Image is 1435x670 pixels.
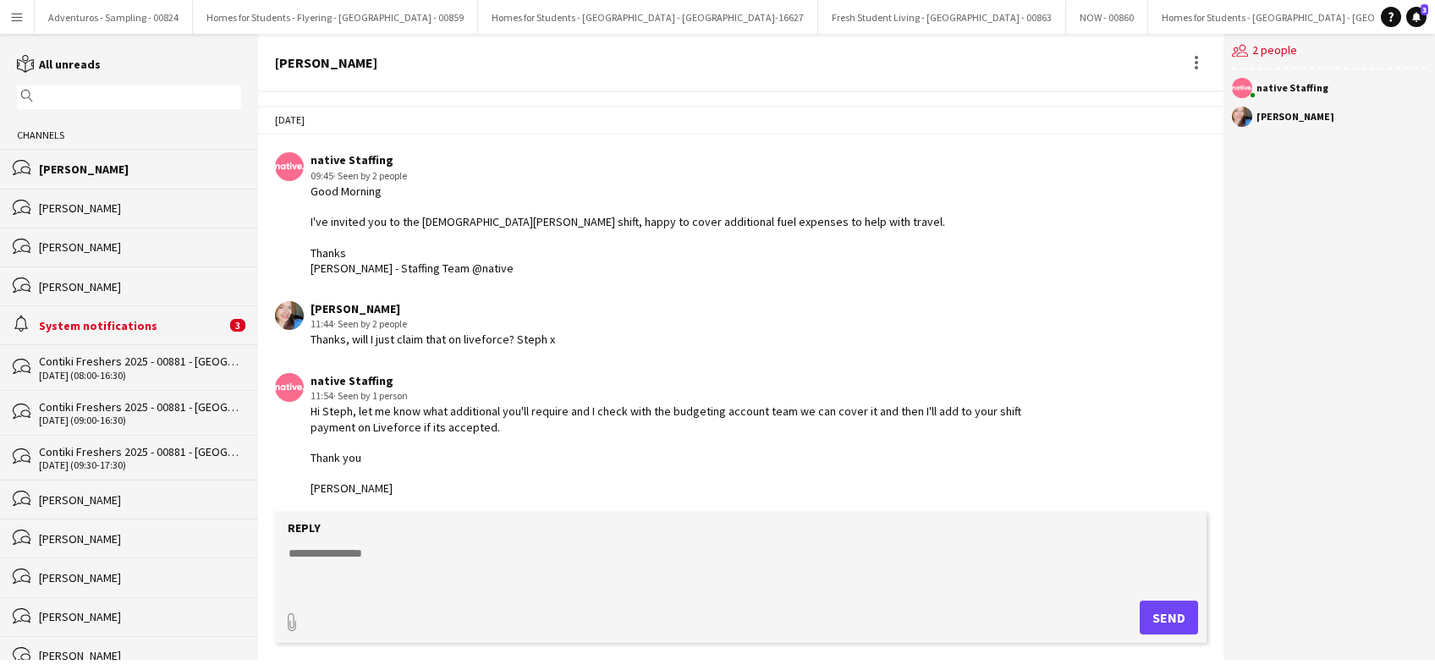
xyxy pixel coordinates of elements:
[39,415,241,426] div: [DATE] (09:00-16:30)
[311,316,555,332] div: 11:44
[39,200,241,216] div: [PERSON_NAME]
[39,648,241,663] div: [PERSON_NAME]
[311,388,1047,404] div: 11:54
[230,319,245,332] span: 3
[35,1,193,34] button: Adventuros - Sampling - 00824
[258,106,1223,135] div: [DATE]
[39,354,241,369] div: Contiki Freshers 2025 - 00881 - [GEOGRAPHIC_DATA]
[1256,83,1328,93] div: native Staffing
[311,332,555,347] div: Thanks, will I just claim that on liveforce? Steph x
[39,459,241,471] div: [DATE] (09:30-17:30)
[275,55,377,70] div: [PERSON_NAME]
[311,404,1047,496] div: Hi Steph, let me know what additional you'll require and I check with the budgeting account team ...
[39,279,241,294] div: [PERSON_NAME]
[39,162,241,177] div: [PERSON_NAME]
[288,520,321,535] label: Reply
[311,184,945,276] div: Good Morning I've invited you to the [DEMOGRAPHIC_DATA][PERSON_NAME] shift, happy to cover additi...
[39,531,241,546] div: [PERSON_NAME]
[1066,1,1148,34] button: NOW - 00860
[39,318,226,333] div: System notifications
[17,57,101,72] a: All unreads
[39,370,241,382] div: [DATE] (08:00-16:30)
[333,317,407,330] span: · Seen by 2 people
[39,399,241,415] div: Contiki Freshers 2025 - 00881 - [GEOGRAPHIC_DATA]
[1406,7,1427,27] a: 3
[1232,34,1427,69] div: 2 people
[39,444,241,459] div: Contiki Freshers 2025 - 00881 - [GEOGRAPHIC_DATA] [PERSON_NAME][GEOGRAPHIC_DATA]
[333,389,408,402] span: · Seen by 1 person
[311,373,1047,388] div: native Staffing
[39,570,241,585] div: [PERSON_NAME]
[193,1,478,34] button: Homes for Students - Flyering - [GEOGRAPHIC_DATA] - 00859
[1256,112,1334,122] div: [PERSON_NAME]
[39,492,241,508] div: [PERSON_NAME]
[1140,601,1198,634] button: Send
[311,152,945,167] div: native Staffing
[478,1,818,34] button: Homes for Students - [GEOGRAPHIC_DATA] - [GEOGRAPHIC_DATA]-16627
[333,169,407,182] span: · Seen by 2 people
[311,168,945,184] div: 09:45
[818,1,1066,34] button: Fresh Student Living - [GEOGRAPHIC_DATA] - 00863
[311,301,555,316] div: [PERSON_NAME]
[39,239,241,255] div: [PERSON_NAME]
[39,609,241,624] div: [PERSON_NAME]
[1421,4,1428,15] span: 3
